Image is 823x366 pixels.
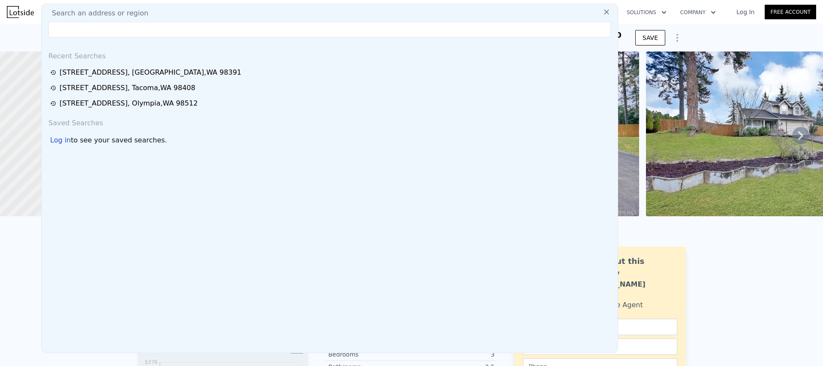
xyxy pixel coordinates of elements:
[620,5,673,20] button: Solutions
[328,350,411,359] div: Bedrooms
[45,44,614,65] div: Recent Searches
[60,98,198,109] div: [STREET_ADDRESS] , Olympia , WA 98512
[50,135,71,145] div: Log in
[50,67,612,78] a: [STREET_ADDRESS], [GEOGRAPHIC_DATA],WA 98391
[45,111,614,132] div: Saved Searches
[582,279,677,300] div: [PERSON_NAME] Bahadur
[45,8,148,18] span: Search an address or region
[60,83,195,93] div: [STREET_ADDRESS] , Tacoma , WA 98408
[71,135,167,145] span: to see your saved searches.
[50,83,612,93] a: [STREET_ADDRESS], Tacoma,WA 98408
[635,30,665,45] button: SAVE
[673,5,723,20] button: Company
[669,29,686,46] button: Show Options
[50,98,612,109] a: [STREET_ADDRESS], Olympia,WA 98512
[48,22,611,37] input: Enter an address, city, region, neighborhood or zip code
[7,6,34,18] img: Lotside
[60,67,241,78] div: [STREET_ADDRESS] , [GEOGRAPHIC_DATA] , WA 98391
[144,359,158,365] tspan: $376
[582,255,677,279] div: Ask about this property
[765,5,816,19] a: Free Account
[411,350,495,359] div: 3
[726,8,765,16] a: Log In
